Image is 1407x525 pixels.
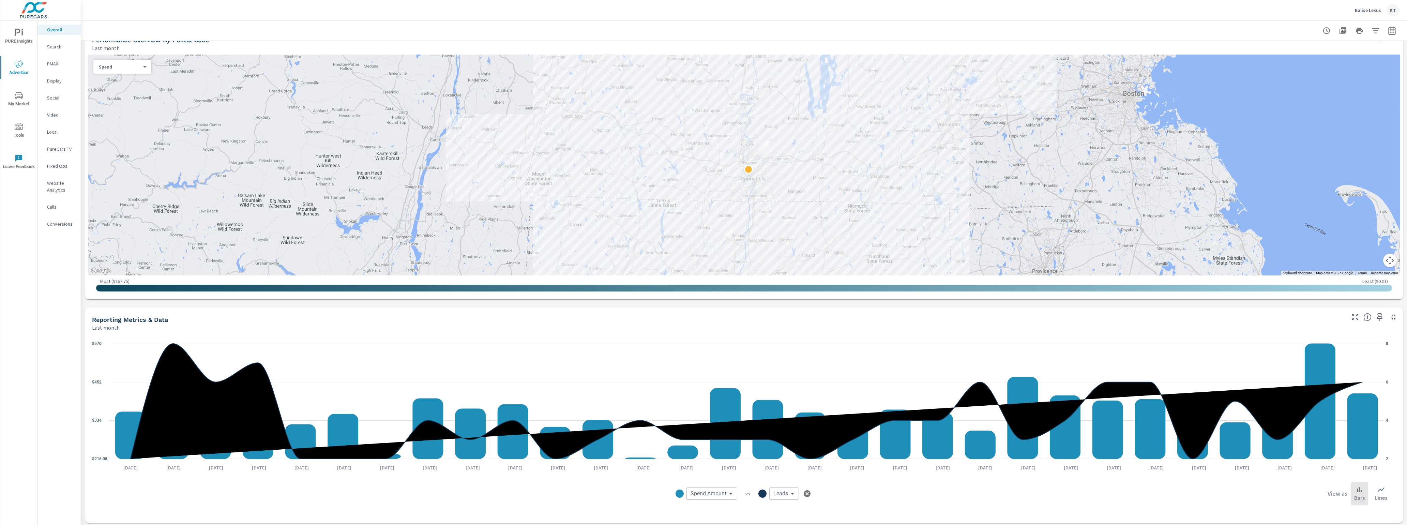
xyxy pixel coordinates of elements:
[845,464,869,471] p: [DATE]
[1387,4,1399,16] div: KT
[1386,341,1388,346] text: 8
[1371,271,1398,275] a: Report a map error
[1386,456,1388,461] text: 2
[93,64,146,70] div: Spend
[760,464,784,471] p: [DATE]
[1102,464,1126,471] p: [DATE]
[1388,312,1399,322] button: Minimize Widget
[47,77,75,84] p: Display
[1336,24,1350,37] button: "Export Report to PDF"
[92,44,120,52] p: Last month
[1363,313,1372,321] span: Understand performance data overtime and see how metrics compare to each other.
[1016,464,1040,471] p: [DATE]
[47,60,75,67] p: PMAX
[37,144,81,154] div: PureCars TV
[37,93,81,103] div: Social
[90,267,112,275] img: Google
[47,221,75,227] p: Conversions
[686,487,737,500] div: Spend Amount
[418,464,442,471] p: [DATE]
[737,491,758,497] p: vs
[37,59,81,69] div: PMAX
[37,25,81,35] div: Overall
[1059,464,1083,471] p: [DATE]
[37,219,81,229] div: Conversions
[675,464,698,471] p: [DATE]
[47,26,75,33] p: Overall
[92,324,120,332] p: Last month
[2,123,35,139] span: Tools
[37,76,81,86] div: Display
[100,278,130,284] p: Most ( $267.75 )
[1328,490,1347,497] h6: View as
[1383,254,1397,267] button: Map camera controls
[92,380,102,385] text: $452
[37,161,81,171] div: Fixed Ops
[162,464,185,471] p: [DATE]
[92,418,102,423] text: $334
[47,111,75,118] p: Video
[691,490,726,497] span: Spend Amount
[773,490,788,497] span: Leads
[973,464,997,471] p: [DATE]
[47,146,75,152] p: PureCars TV
[1355,7,1381,13] p: Balise Lexus
[546,464,570,471] p: [DATE]
[1357,271,1367,275] a: Terms (opens in new tab)
[119,464,142,471] p: [DATE]
[632,464,655,471] p: [DATE]
[1283,271,1312,275] button: Keyboard shortcuts
[47,204,75,210] p: Calls
[1187,464,1211,471] p: [DATE]
[247,464,271,471] p: [DATE]
[47,163,75,169] p: Fixed Ops
[1352,24,1366,37] button: Print Report
[888,464,912,471] p: [DATE]
[47,43,75,50] p: Search
[47,129,75,135] p: Local
[37,42,81,52] div: Search
[37,110,81,120] div: Video
[92,456,107,461] text: $216.08
[1369,24,1382,37] button: Apply Filters
[1362,278,1388,284] p: Least ( $0.01 )
[0,20,37,177] div: nav menu
[204,464,228,471] p: [DATE]
[931,464,955,471] p: [DATE]
[47,180,75,193] p: Website Analytics
[92,341,102,346] text: $570
[589,464,613,471] p: [DATE]
[2,29,35,45] span: PURE Insights
[717,464,741,471] p: [DATE]
[375,464,399,471] p: [DATE]
[290,464,314,471] p: [DATE]
[2,154,35,171] span: Leave Feedback
[90,267,112,275] a: Open this area in Google Maps (opens a new window)
[769,487,799,500] div: Leads
[2,60,35,77] span: Advertise
[37,202,81,212] div: Calls
[37,178,81,195] div: Website Analytics
[1354,494,1365,502] p: Bars
[92,316,168,323] h5: Reporting Metrics & Data
[503,464,527,471] p: [DATE]
[1386,418,1388,423] text: 4
[1316,271,1353,275] span: Map data ©2025 Google
[1316,464,1340,471] p: [DATE]
[47,94,75,101] p: Social
[1375,494,1387,502] p: Lines
[99,64,140,70] p: Spend
[461,464,485,471] p: [DATE]
[37,127,81,137] div: Local
[803,464,827,471] p: [DATE]
[1145,464,1168,471] p: [DATE]
[332,464,356,471] p: [DATE]
[1273,464,1297,471] p: [DATE]
[1230,464,1254,471] p: [DATE]
[2,91,35,108] span: My Market
[1386,380,1388,385] text: 6
[1358,464,1382,471] p: [DATE]
[1350,312,1361,322] button: Make Fullscreen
